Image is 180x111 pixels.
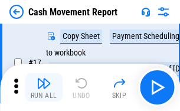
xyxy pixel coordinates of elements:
[9,5,24,19] img: Back
[28,6,117,18] div: Cash Movement Report
[37,76,51,90] img: Run All
[100,73,138,102] button: Skip
[148,78,166,97] img: Main button
[141,7,150,17] img: Support
[25,73,63,102] button: Run All
[28,58,41,67] span: # 17
[46,48,86,57] div: to workbook
[60,30,102,44] div: Copy Sheet
[112,92,127,99] div: Skip
[112,76,126,90] img: Skip
[156,5,171,19] img: Settings menu
[31,92,57,99] div: Run All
